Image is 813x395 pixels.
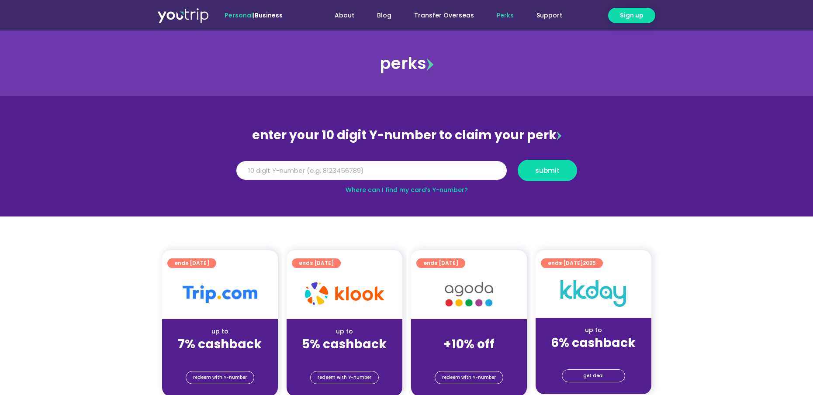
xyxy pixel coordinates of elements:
a: Where can I find my card’s Y-number? [346,185,468,194]
div: (for stays only) [543,351,644,360]
span: 2025 [583,259,596,267]
a: get deal [562,369,625,382]
span: ends [DATE] [548,258,596,268]
a: ends [DATE] [292,258,341,268]
div: up to [169,327,271,336]
button: submit [518,160,577,181]
span: | [225,11,283,20]
input: 10 digit Y-number (e.g. 8123456789) [236,161,507,180]
span: ends [DATE] [174,258,209,268]
span: get deal [583,370,604,382]
div: enter your 10 digit Y-number to claim your perk [232,124,581,147]
span: redeem with Y-number [442,371,496,384]
a: Transfer Overseas [403,7,485,24]
a: Perks [485,7,525,24]
span: redeem with Y-number [318,371,371,384]
a: redeem with Y-number [186,371,254,384]
form: Y Number [236,160,577,188]
div: (for stays only) [169,352,271,361]
div: (for stays only) [294,352,395,361]
strong: 6% cashback [551,334,636,351]
div: up to [294,327,395,336]
a: Blog [366,7,403,24]
a: redeem with Y-number [435,371,503,384]
strong: 5% cashback [302,336,387,353]
a: ends [DATE] [167,258,216,268]
a: Business [255,11,283,20]
a: Sign up [608,8,655,23]
a: ends [DATE]2025 [541,258,603,268]
div: up to [543,326,644,335]
a: Support [525,7,574,24]
div: (for stays only) [418,352,520,361]
span: ends [DATE] [423,258,458,268]
strong: +10% off [443,336,495,353]
strong: 7% cashback [178,336,262,353]
nav: Menu [306,7,574,24]
a: ends [DATE] [416,258,465,268]
span: redeem with Y-number [193,371,247,384]
span: up to [461,327,477,336]
span: ends [DATE] [299,258,334,268]
span: Personal [225,11,253,20]
a: About [323,7,366,24]
a: redeem with Y-number [310,371,379,384]
span: Sign up [620,11,643,20]
span: submit [535,167,560,174]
